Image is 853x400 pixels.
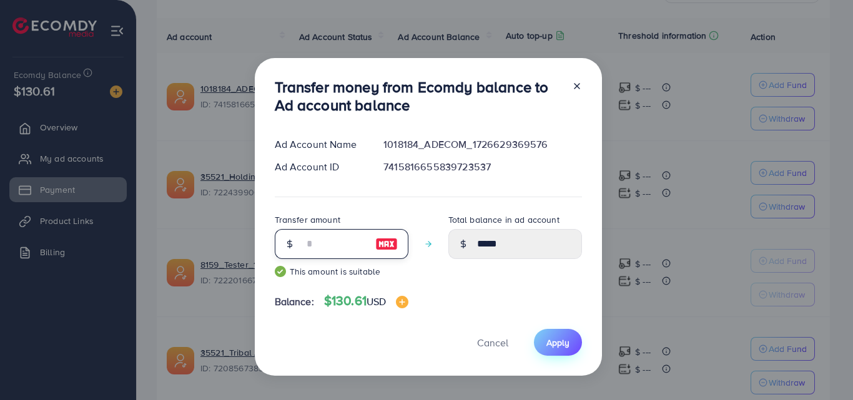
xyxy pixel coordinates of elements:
h3: Transfer money from Ecomdy balance to Ad account balance [275,78,562,114]
div: Ad Account ID [265,160,374,174]
iframe: Chat [800,344,844,391]
span: Cancel [477,336,508,349]
div: 1018184_ADECOM_1726629369576 [373,137,591,152]
img: image [375,237,398,251]
span: USD [367,295,386,308]
img: guide [275,266,286,277]
label: Transfer amount [275,213,340,226]
div: 7415816655839723537 [373,160,591,174]
span: Apply [546,336,569,349]
label: Total balance in ad account [448,213,560,226]
div: Ad Account Name [265,137,374,152]
span: Balance: [275,295,314,309]
button: Cancel [461,329,524,356]
small: This amount is suitable [275,265,408,278]
h4: $130.61 [324,293,409,309]
button: Apply [534,329,582,356]
img: image [396,296,408,308]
